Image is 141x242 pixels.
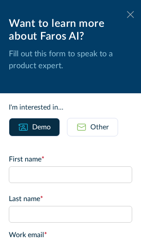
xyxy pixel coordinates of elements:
label: Work email [9,230,132,240]
label: First name [9,154,132,165]
p: Fill out this form to speak to a product expert. [9,48,132,72]
div: Demo [32,122,51,132]
div: Other [90,122,109,132]
label: Last name [9,194,132,204]
div: Want to learn more about Faros AI? [9,18,132,43]
div: I'm interested in... [9,102,132,113]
